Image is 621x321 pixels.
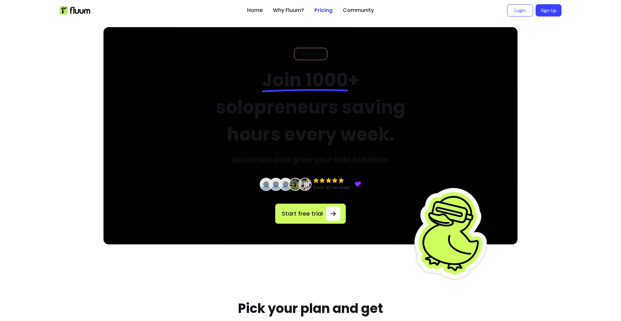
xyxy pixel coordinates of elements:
[262,67,348,93] span: Join 1000
[60,6,90,15] img: Fluum Logo
[314,6,332,14] a: Pricing
[275,204,346,224] a: Start free trial
[300,51,322,57] span: PRICING
[536,4,561,16] a: Sign Up
[507,4,533,16] a: Login
[343,6,374,14] a: Community
[412,177,493,290] img: Fluum Duck sticker
[281,209,323,218] span: Start free trial
[273,6,304,14] a: Why Fluum?
[232,155,389,165] h3: Automate and grow your solo business.
[247,6,263,14] a: Home
[201,67,420,148] h2: + solopreneurs saving hours every week.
